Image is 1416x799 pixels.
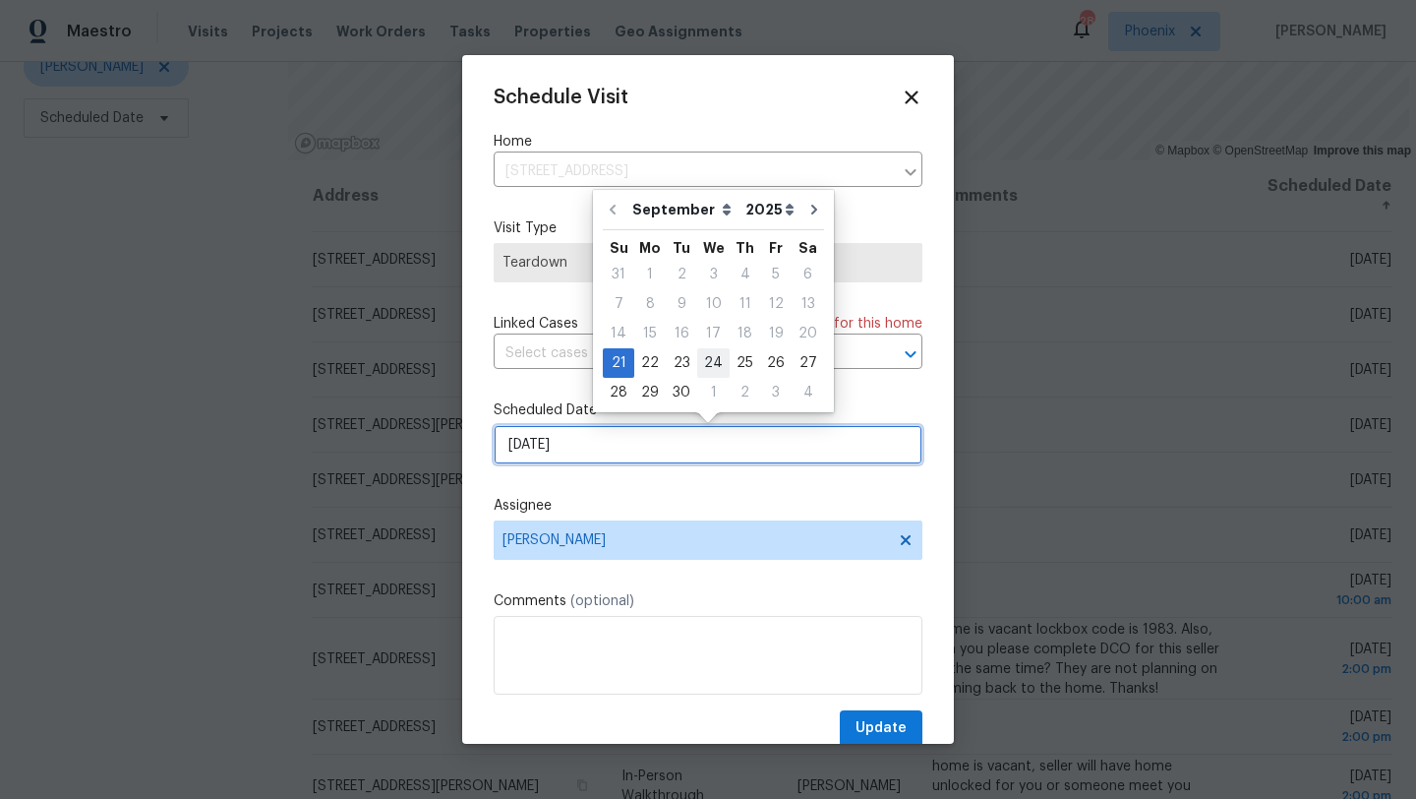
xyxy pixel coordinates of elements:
input: M/D/YYYY [494,425,922,464]
div: Thu Sep 11 2025 [730,289,760,319]
abbr: Wednesday [703,241,725,255]
div: 4 [792,379,824,406]
span: Close [901,87,922,108]
span: [PERSON_NAME] [502,532,888,548]
div: 25 [730,349,760,377]
span: Update [855,716,907,741]
div: 31 [603,261,634,288]
div: 16 [666,320,697,347]
label: Assignee [494,496,922,516]
div: Sun Sep 21 2025 [603,348,634,378]
input: Select cases [494,338,867,369]
button: Go to next month [799,190,829,229]
span: (optional) [570,594,634,608]
abbr: Sunday [610,241,628,255]
div: Tue Sep 09 2025 [666,289,697,319]
div: Wed Oct 01 2025 [697,378,730,407]
div: Tue Sep 23 2025 [666,348,697,378]
div: Wed Sep 03 2025 [697,260,730,289]
div: Wed Sep 24 2025 [697,348,730,378]
div: Sun Sep 28 2025 [603,378,634,407]
abbr: Saturday [798,241,817,255]
div: Tue Sep 16 2025 [666,319,697,348]
button: Open [897,340,924,368]
select: Year [740,195,799,224]
div: 17 [697,320,730,347]
div: 7 [603,290,634,318]
div: Thu Sep 18 2025 [730,319,760,348]
div: 3 [760,379,792,406]
div: Mon Sep 15 2025 [634,319,666,348]
div: Sat Sep 20 2025 [792,319,824,348]
label: Home [494,132,922,152]
div: 11 [730,290,760,318]
div: 18 [730,320,760,347]
abbr: Tuesday [673,241,690,255]
div: Fri Sep 19 2025 [760,319,792,348]
div: Mon Sep 22 2025 [634,348,666,378]
div: 4 [730,261,760,288]
label: Scheduled Date [494,400,922,420]
div: 8 [634,290,666,318]
div: Wed Sep 17 2025 [697,319,730,348]
div: Thu Sep 25 2025 [730,348,760,378]
div: 1 [697,379,730,406]
button: Update [840,710,922,747]
div: Sat Sep 27 2025 [792,348,824,378]
div: 3 [697,261,730,288]
div: 19 [760,320,792,347]
div: 20 [792,320,824,347]
div: 21 [603,349,634,377]
div: 27 [792,349,824,377]
div: Sun Sep 14 2025 [603,319,634,348]
abbr: Monday [639,241,661,255]
div: 12 [760,290,792,318]
div: 30 [666,379,697,406]
div: Mon Sep 29 2025 [634,378,666,407]
div: 29 [634,379,666,406]
div: Fri Sep 05 2025 [760,260,792,289]
button: Go to previous month [598,190,627,229]
span: Teardown [502,253,914,273]
div: Sat Oct 04 2025 [792,378,824,407]
select: Month [627,195,740,224]
div: Sun Sep 07 2025 [603,289,634,319]
label: Visit Type [494,218,922,238]
abbr: Thursday [736,241,754,255]
div: Tue Sep 30 2025 [666,378,697,407]
span: Linked Cases [494,314,578,334]
input: Enter in an address [494,156,893,187]
div: 1 [634,261,666,288]
div: Sun Aug 31 2025 [603,260,634,289]
div: Fri Sep 12 2025 [760,289,792,319]
div: Sat Sep 06 2025 [792,260,824,289]
div: 10 [697,290,730,318]
div: 15 [634,320,666,347]
div: 2 [666,261,697,288]
div: 13 [792,290,824,318]
div: Fri Sep 26 2025 [760,348,792,378]
div: 2 [730,379,760,406]
div: 23 [666,349,697,377]
div: 6 [792,261,824,288]
div: Sat Sep 13 2025 [792,289,824,319]
div: 5 [760,261,792,288]
div: Wed Sep 10 2025 [697,289,730,319]
div: 9 [666,290,697,318]
div: Fri Oct 03 2025 [760,378,792,407]
div: Mon Sep 01 2025 [634,260,666,289]
label: Comments [494,591,922,611]
span: Schedule Visit [494,88,628,107]
div: Thu Sep 04 2025 [730,260,760,289]
div: 26 [760,349,792,377]
div: 28 [603,379,634,406]
div: Tue Sep 02 2025 [666,260,697,289]
div: 22 [634,349,666,377]
div: 24 [697,349,730,377]
div: Mon Sep 08 2025 [634,289,666,319]
div: Thu Oct 02 2025 [730,378,760,407]
abbr: Friday [769,241,783,255]
div: 14 [603,320,634,347]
